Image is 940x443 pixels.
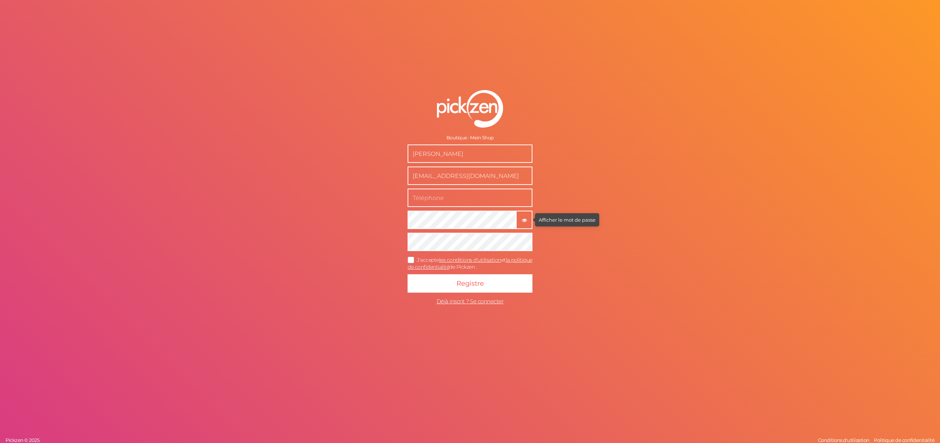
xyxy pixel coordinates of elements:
[408,257,532,270] a: la politique de confidentialité
[516,211,532,229] button: Afficher le mot de passe
[501,257,506,263] font: et
[408,274,532,293] button: Registre
[872,437,936,443] a: Politique de confidentialité
[456,279,484,287] font: Registre
[417,257,439,263] font: J'accepte
[816,437,871,443] a: Conditions d'utilisation
[539,217,596,223] font: Afficher le mot de passe
[446,135,494,140] font: Boutique : Mein Shop
[439,257,501,263] a: les conditions d'utilisation
[449,264,477,270] font: de Pickzen .
[4,437,41,443] a: Pickzen © 2025
[408,189,532,207] input: Téléphone
[408,167,532,185] input: Courriel professionnel
[437,90,503,128] img: pz-logo-white.png
[437,298,504,305] font: Déjà inscrit ? Se connecter
[818,437,869,443] font: Conditions d'utilisation
[408,144,532,163] input: Nom
[874,437,934,443] font: Politique de confidentialité
[6,437,39,443] font: Pickzen © 2025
